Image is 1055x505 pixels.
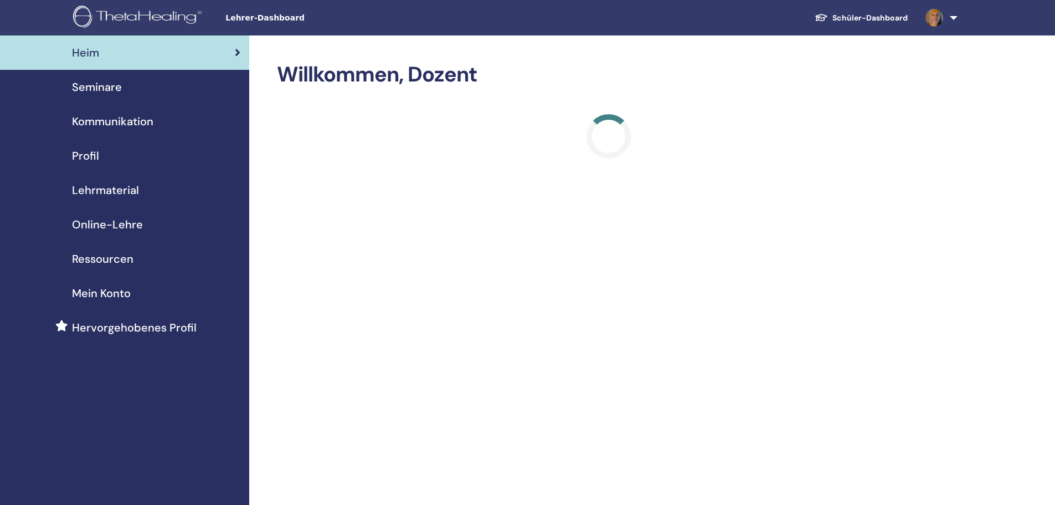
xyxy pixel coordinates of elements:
[225,12,392,24] span: Lehrer-Dashboard
[806,8,917,28] a: Schüler-Dashboard
[72,113,153,130] span: Kommunikation
[72,79,122,95] span: Seminare
[925,9,943,27] img: default.jpg
[72,319,197,336] span: Hervorgehobenes Profil
[72,182,139,198] span: Lehrmaterial
[73,6,205,30] img: logo.png
[277,62,941,88] h2: Willkommen, Dozent
[72,216,143,233] span: Online-Lehre
[72,147,99,164] span: Profil
[72,285,131,302] span: Mein Konto
[815,13,828,22] img: graduation-cap-white.svg
[72,251,133,267] span: Ressourcen
[72,44,99,61] span: Heim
